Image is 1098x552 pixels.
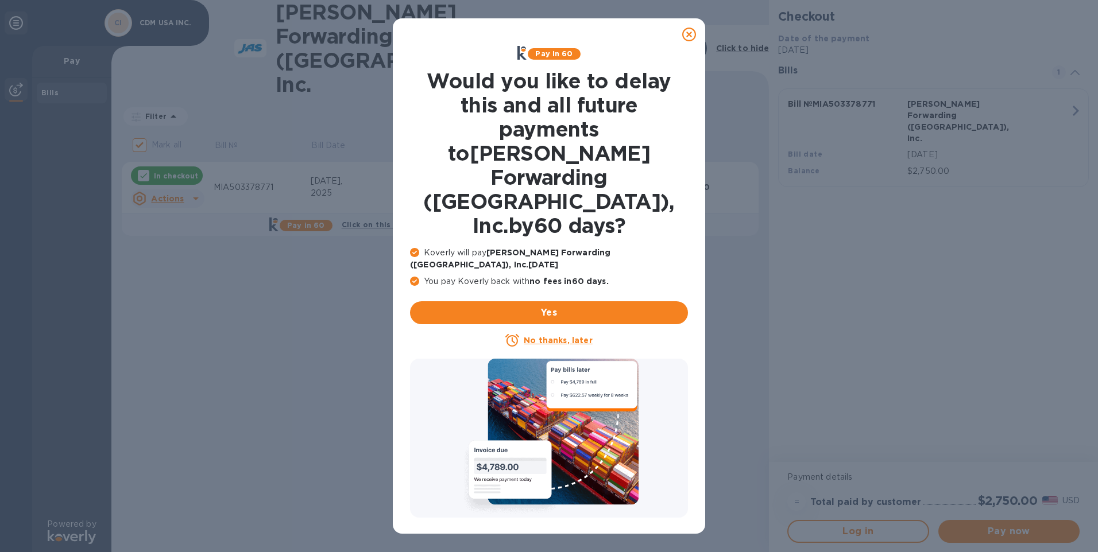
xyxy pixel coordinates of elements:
[410,247,688,271] p: Koverly will pay
[535,49,573,58] b: Pay in 60
[410,248,610,269] b: [PERSON_NAME] Forwarding ([GEOGRAPHIC_DATA]), Inc. [DATE]
[529,277,608,286] b: no fees in 60 days .
[410,275,688,287] p: You pay Koverly back with
[410,69,688,238] h1: Would you like to delay this and all future payments to [PERSON_NAME] Forwarding ([GEOGRAPHIC_DAT...
[524,336,592,345] u: No thanks, later
[410,301,688,324] button: Yes
[419,306,679,320] span: Yes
